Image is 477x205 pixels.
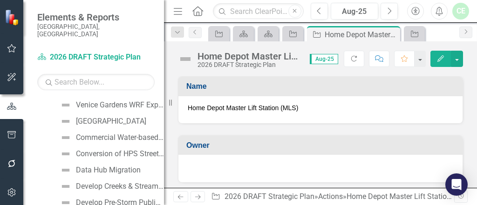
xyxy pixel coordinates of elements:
img: Not Defined [60,148,71,159]
img: Not Defined [60,181,71,192]
a: Data Hub Migration [58,163,141,178]
a: 2026 DRAFT Strategic Plan [37,52,154,63]
h3: Owner [186,141,458,150]
input: Search ClearPoint... [213,3,304,20]
div: » » [211,192,454,202]
img: Not Defined [60,116,71,127]
div: Home Depot Master Lift Station (MLS) [347,192,473,201]
div: [GEOGRAPHIC_DATA] [76,117,146,126]
a: Actions [318,192,343,201]
span: Home Depot Master Lift Station (MLS) [188,103,453,112]
a: Venice Gardens WRF Expansion and Conversion to AWT [58,98,164,112]
div: Conversion of HPS Streetlights to LED Streetlights on [GEOGRAPHIC_DATA] [76,150,164,158]
a: 2026 DRAFT Strategic Plan [225,192,314,201]
img: Not Defined [60,132,71,143]
div: Commercial Water-based Charter Boat and Tour Operators Permit Program [76,133,164,142]
a: Conversion of HPS Streetlights to LED Streetlights on [GEOGRAPHIC_DATA] [58,146,164,161]
div: Aug-25 [334,6,375,17]
small: [GEOGRAPHIC_DATA], [GEOGRAPHIC_DATA] [37,23,155,38]
input: Search Below... [37,74,155,90]
div: Open Intercom Messenger [445,173,468,196]
div: Develop Creeks & Streams Stormwater Conveyance Plan [76,182,164,191]
img: Not Defined [60,99,71,111]
div: Home Depot Master Lift Station (MLS) [198,51,300,61]
img: Not Defined [60,165,71,176]
div: Home Depot Master Lift Station (MLS) [325,29,398,40]
div: 2026 DRAFT Strategic Plan [198,61,300,68]
img: ClearPoint Strategy [5,9,21,26]
a: Develop Creeks & Streams Stormwater Conveyance Plan [58,179,164,194]
button: CE [452,3,469,20]
span: Elements & Reports [37,12,155,23]
img: Not Defined [178,52,193,66]
button: Aug-25 [331,3,378,20]
div: Venice Gardens WRF Expansion and Conversion to AWT [76,101,164,109]
span: Aug-25 [310,54,338,64]
h3: Name [186,82,458,91]
a: Commercial Water-based Charter Boat and Tour Operators Permit Program [58,130,164,145]
a: [GEOGRAPHIC_DATA] [58,114,146,129]
div: Data Hub Migration [76,166,141,174]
